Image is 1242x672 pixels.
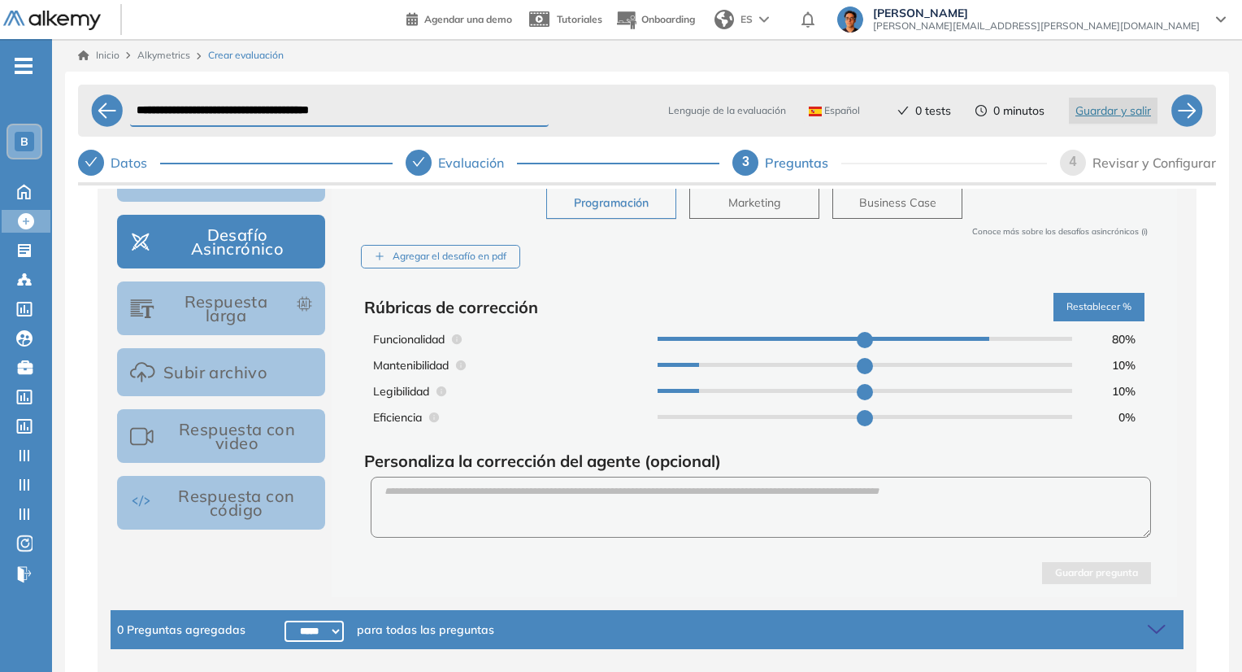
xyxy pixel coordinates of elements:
[364,451,721,471] span: Personaliza la corrección del agente (opcional)
[117,621,245,639] span: 0 Preguntas agregadas
[78,48,119,63] a: Inicio
[117,281,325,335] button: Respuesta larga
[111,150,160,176] div: Datos
[728,194,780,212] span: Marketing
[15,64,33,68] i: -
[208,48,284,63] span: Crear evaluación
[406,150,720,176] div: Evaluación
[3,11,101,31] img: Logo
[546,186,676,219] button: Programación
[1060,150,1216,176] div: 4Revisar y Configurar
[364,295,538,320] span: Rúbricas de corrección
[668,103,786,118] span: Lenguaje de la evaluación
[1080,408,1136,426] span: 0 %
[873,20,1200,33] span: [PERSON_NAME][EMAIL_ADDRESS][PERSON_NAME][DOMAIN_NAME]
[1080,330,1136,348] span: 80 %
[809,107,822,116] img: ESP
[1042,562,1151,584] button: Guardar pregunta
[85,155,98,168] span: check
[1075,102,1151,120] span: Guardar y salir
[859,194,936,212] span: Business Case
[873,7,1200,20] span: [PERSON_NAME]
[993,103,1044,120] span: 0 minutos
[1092,150,1216,176] div: Revisar y Configurar
[20,135,28,148] span: B
[412,155,425,168] span: check
[972,225,1148,238] span: Conoce más sobre los desafíos asincrónicos (i)
[78,150,393,176] div: Datos
[714,10,734,29] img: world
[117,409,325,463] button: Respuesta con video
[1053,293,1144,321] button: Restablecer %
[765,150,841,176] div: Preguntas
[137,49,190,61] span: Alkymetrics
[732,150,1047,176] div: 3Preguntas
[373,330,445,348] span: Funcionalidad
[832,186,962,219] button: Business Case
[1069,98,1157,124] button: Guardar y salir
[117,348,325,396] button: Subir archivo
[424,13,512,25] span: Agendar una demo
[759,16,769,23] img: arrow
[1080,356,1136,374] span: 10 %
[1080,382,1136,400] span: 10 %
[641,13,695,25] span: Onboarding
[915,103,951,120] span: 0 tests
[406,8,512,28] a: Agendar una demo
[897,105,909,116] span: check
[438,150,517,176] div: Evaluación
[373,356,449,374] span: Mantenibilidad
[357,621,494,639] span: para todas las preguntas
[117,215,325,268] button: Desafío Asincrónico
[373,382,429,400] span: Legibilidad
[375,251,384,261] span: plus
[1070,155,1077,168] span: 4
[557,13,602,25] span: Tutoriales
[809,104,860,117] span: Español
[740,12,753,27] span: ES
[574,194,649,212] span: Programación
[975,105,987,116] span: clock-circle
[373,408,422,426] span: Eficiencia
[117,476,325,530] button: Respuesta con código
[615,2,695,37] button: Onboarding
[689,186,819,219] button: Marketing
[742,155,749,168] span: 3
[361,245,520,268] div: Agregar el desafío en pdf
